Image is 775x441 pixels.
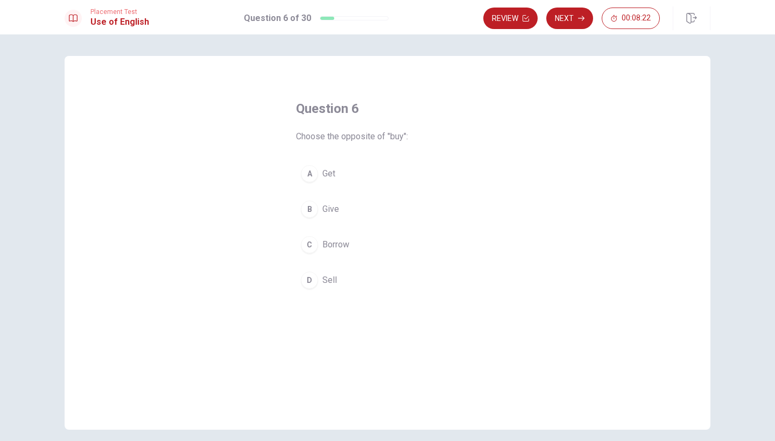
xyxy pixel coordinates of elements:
button: Review [483,8,538,29]
div: A [301,165,318,182]
span: 00:08:22 [622,14,651,23]
div: B [301,201,318,218]
h1: Question 6 of 30 [244,12,311,25]
span: Choose the opposite of "buy": [296,130,479,143]
span: Get [322,167,335,180]
div: C [301,236,318,253]
h4: Question 6 [296,100,479,117]
span: Give [322,203,339,216]
button: 00:08:22 [602,8,660,29]
button: BGive [296,196,479,223]
button: AGet [296,160,479,187]
button: CBorrow [296,231,479,258]
span: Placement Test [90,8,149,16]
button: Next [546,8,593,29]
span: Sell [322,274,337,287]
h1: Use of English [90,16,149,29]
button: DSell [296,267,479,294]
span: Borrow [322,238,349,251]
div: D [301,272,318,289]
